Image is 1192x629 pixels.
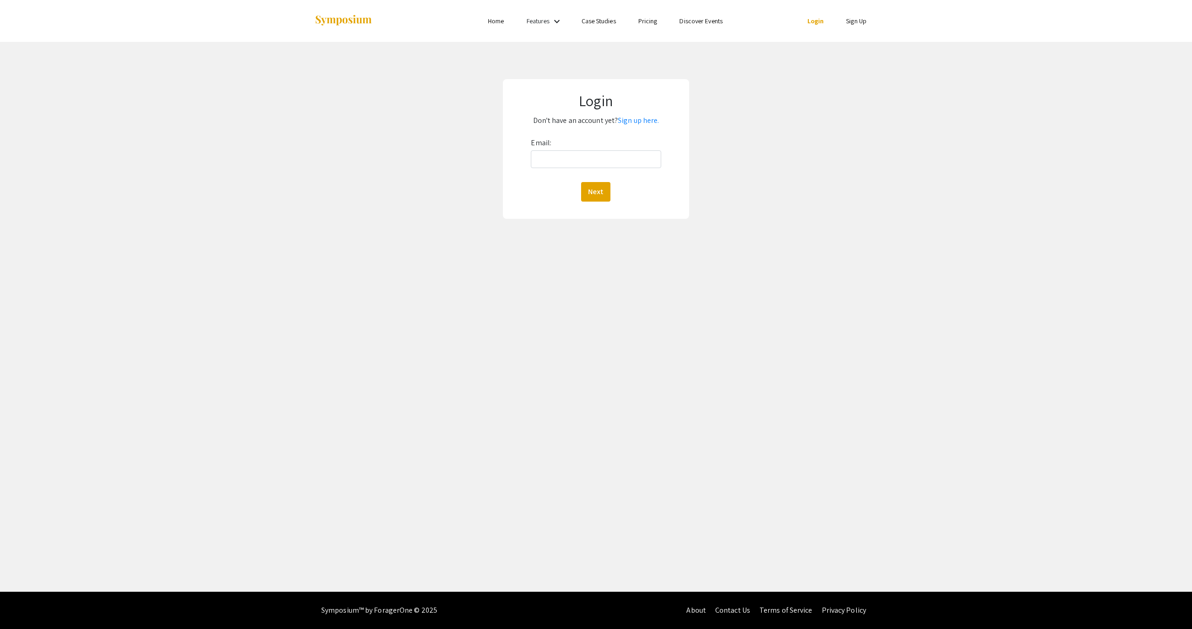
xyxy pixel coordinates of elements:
a: Contact Us [715,605,750,615]
a: Login [807,17,824,25]
a: About [686,605,706,615]
a: Privacy Policy [822,605,866,615]
label: Email: [531,135,551,150]
a: Sign Up [846,17,867,25]
img: Symposium by ForagerOne [314,14,372,27]
mat-icon: Expand Features list [551,16,562,27]
a: Features [527,17,550,25]
a: Case Studies [582,17,616,25]
a: Home [488,17,504,25]
a: Pricing [638,17,657,25]
a: Sign up here. [618,115,659,125]
button: Next [581,182,610,202]
div: Symposium™ by ForagerOne © 2025 [321,592,437,629]
p: Don't have an account yet? [515,113,677,128]
h1: Login [515,92,677,109]
a: Terms of Service [759,605,813,615]
a: Discover Events [679,17,723,25]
